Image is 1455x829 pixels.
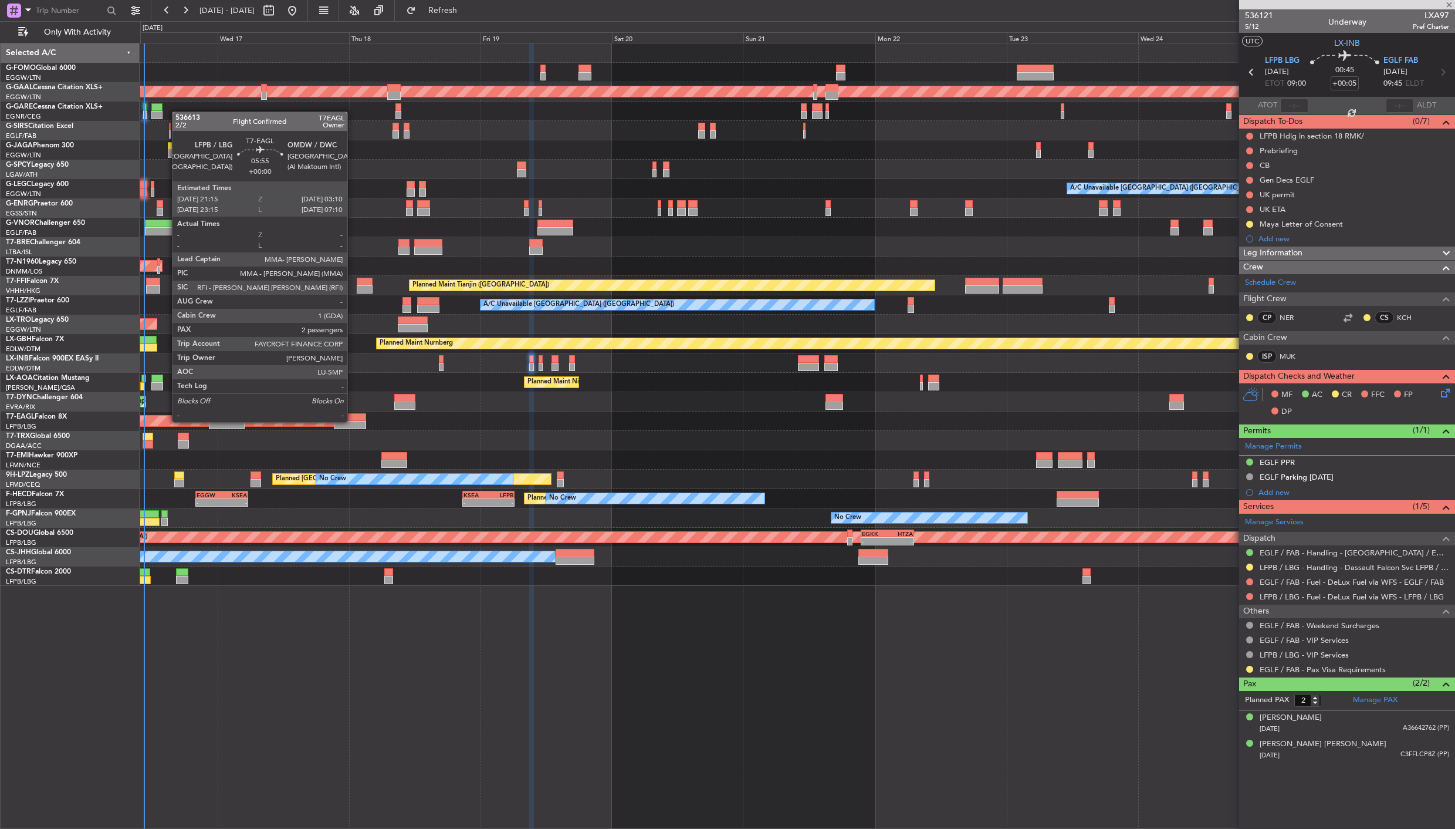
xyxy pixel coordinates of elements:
[6,394,32,401] span: T7-DYN
[1138,32,1270,43] div: Wed 24
[1245,441,1302,453] a: Manage Permits
[6,123,28,130] span: G-SIRS
[862,538,887,545] div: -
[1260,712,1322,724] div: [PERSON_NAME]
[1383,66,1407,78] span: [DATE]
[1243,261,1263,274] span: Crew
[1334,37,1360,49] span: LX-INB
[1260,548,1449,558] a: EGLF / FAB - Handling - [GEOGRAPHIC_DATA] / EGLF / FAB
[1371,389,1385,401] span: FFC
[6,258,76,265] a: T7-N1960Legacy 650
[6,112,41,121] a: EGNR/CEG
[6,491,32,498] span: F-HECD
[6,316,31,323] span: LX-TRO
[6,161,69,169] a: G-SPCYLegacy 650
[6,220,35,227] span: G-VNOR
[1243,292,1287,306] span: Flight Crew
[1375,311,1394,324] div: CS
[1281,406,1292,418] span: DP
[1397,312,1423,323] a: KCH
[1413,500,1430,513] span: (1/5)
[1245,22,1273,32] span: 5/12
[6,287,40,295] a: VHHH/HKG
[1260,175,1314,185] div: Gen Decs EGLF
[6,442,42,450] a: DGAA/ACC
[6,452,29,459] span: T7-EMI
[1260,219,1343,229] div: Maya Letter of Consent
[6,422,36,431] a: LFPB/LBG
[1260,160,1270,170] div: CB
[319,470,346,488] div: No Crew
[489,491,514,498] div: LFPB
[6,336,64,343] a: LX-GBHFalcon 7X
[875,32,1007,43] div: Mon 22
[1243,115,1302,129] span: Dispatch To-Dos
[177,335,362,352] div: Planned Maint [GEOGRAPHIC_DATA] ([GEOGRAPHIC_DATA])
[6,267,42,276] a: DNMM/LOS
[1260,650,1349,660] a: LFPB / LBG - VIP Services
[13,23,127,42] button: Only With Activity
[6,510,31,517] span: F-GPNJ
[6,200,73,207] a: G-ENRGPraetor 600
[6,452,77,459] a: T7-EMIHawker 900XP
[6,403,35,412] a: EVRA/RIX
[6,123,73,130] a: G-SIRSCitation Excel
[6,568,71,575] a: CS-DTRFalcon 2000
[6,278,59,285] a: T7-FFIFalcon 7X
[1070,180,1261,197] div: A/C Unavailable [GEOGRAPHIC_DATA] ([GEOGRAPHIC_DATA])
[1007,32,1138,43] div: Tue 23
[1258,234,1449,244] div: Add new
[1243,500,1274,514] span: Services
[6,549,31,556] span: CS-JHH
[6,190,41,198] a: EGGW/LTN
[6,297,30,304] span: T7-LZZI
[6,558,36,567] a: LFPB/LBG
[1260,739,1386,750] div: [PERSON_NAME] [PERSON_NAME]
[6,568,31,575] span: CS-DTR
[6,577,36,586] a: LFPB/LBG
[481,32,612,43] div: Fri 19
[6,181,31,188] span: G-LEGC
[489,499,514,506] div: -
[1260,131,1364,141] div: LFPB Hdlg in section 18 RMK/
[6,413,67,420] a: T7-EAGLFalcon 8X
[6,181,69,188] a: G-LEGCLegacy 600
[1280,351,1306,362] a: MUK
[1413,677,1430,689] span: (2/2)
[276,470,442,488] div: Planned [GEOGRAPHIC_DATA] ([GEOGRAPHIC_DATA])
[6,278,26,285] span: T7-FFI
[222,491,247,498] div: KSEA
[412,277,549,294] div: Planned Maint Tianjin ([GEOGRAPHIC_DATA])
[1413,115,1430,127] span: (0/7)
[1257,311,1277,324] div: CP
[1312,389,1322,401] span: AC
[6,491,64,498] a: F-HECDFalcon 7X
[6,161,31,169] span: G-SPCY
[1243,331,1287,345] span: Cabin Crew
[6,336,32,343] span: LX-GBH
[6,65,76,72] a: G-FOMOGlobal 6000
[86,32,218,43] div: Tue 16
[6,413,35,420] span: T7-EAGL
[349,32,481,43] div: Thu 18
[380,335,453,352] div: Planned Maint Nurnberg
[6,151,41,160] a: EGGW/LTN
[888,538,913,545] div: -
[197,499,222,506] div: -
[1265,55,1300,67] span: LFPB LBG
[1328,16,1366,28] div: Underway
[1243,678,1256,691] span: Pax
[6,471,67,478] a: 9H-LPZLegacy 500
[6,510,76,517] a: F-GPNJFalcon 900EX
[6,325,41,334] a: EGGW/LTN
[1260,751,1280,760] span: [DATE]
[1413,9,1449,22] span: LXA97
[1245,517,1304,528] a: Manage Services
[1405,78,1424,90] span: ELDT
[612,32,743,43] div: Sat 20
[6,433,30,440] span: T7-TRX
[1242,36,1263,46] button: UTC
[401,1,471,20] button: Refresh
[549,490,576,507] div: No Crew
[6,375,90,382] a: LX-AOACitation Mustang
